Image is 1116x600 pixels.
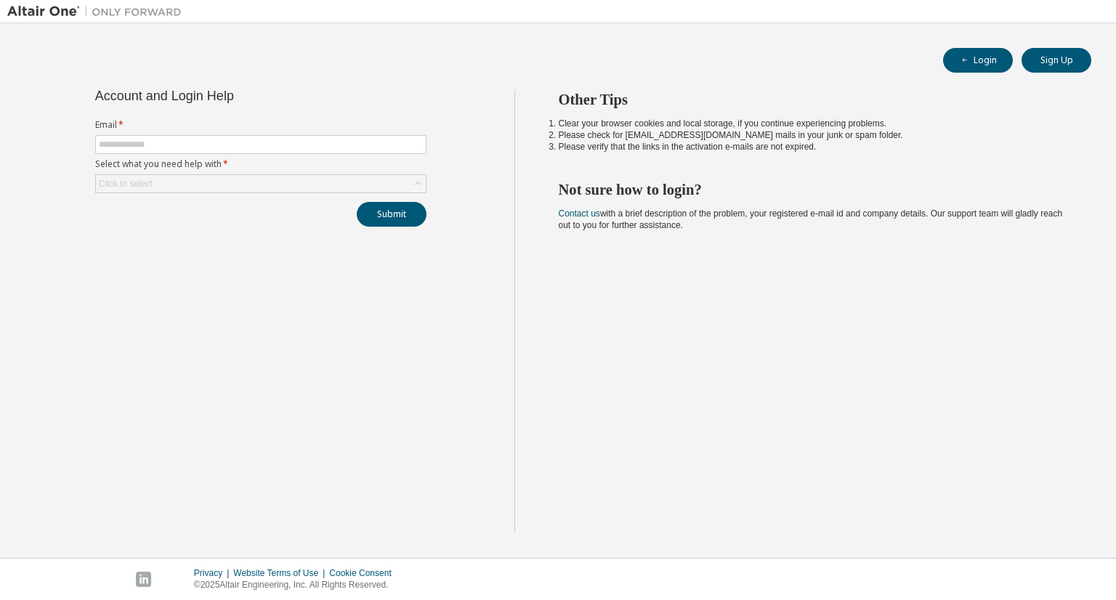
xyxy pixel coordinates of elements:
[194,567,233,579] div: Privacy
[7,4,189,19] img: Altair One
[96,175,426,192] div: Click to select
[357,202,426,227] button: Submit
[1022,48,1091,73] button: Sign Up
[194,579,400,591] p: © 2025 Altair Engineering, Inc. All Rights Reserved.
[559,129,1066,141] li: Please check for [EMAIL_ADDRESS][DOMAIN_NAME] mails in your junk or spam folder.
[943,48,1013,73] button: Login
[559,90,1066,109] h2: Other Tips
[559,208,1063,230] span: with a brief description of the problem, your registered e-mail id and company details. Our suppo...
[233,567,329,579] div: Website Terms of Use
[559,208,600,219] a: Contact us
[559,118,1066,129] li: Clear your browser cookies and local storage, if you continue experiencing problems.
[559,141,1066,153] li: Please verify that the links in the activation e-mails are not expired.
[559,180,1066,199] h2: Not sure how to login?
[95,158,426,170] label: Select what you need help with
[99,178,153,190] div: Click to select
[95,119,426,131] label: Email
[95,90,360,102] div: Account and Login Help
[136,572,151,587] img: linkedin.svg
[329,567,400,579] div: Cookie Consent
